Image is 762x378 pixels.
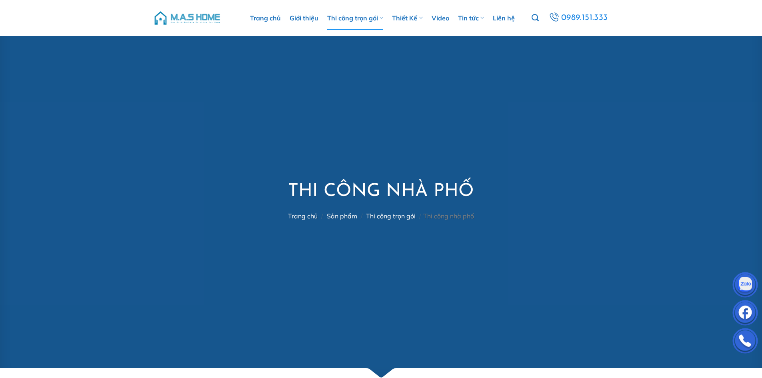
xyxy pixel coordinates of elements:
[392,6,422,30] a: Thiết Kế
[733,274,757,298] img: Zalo
[288,212,318,220] a: Trang chủ
[532,10,539,26] a: Tìm kiếm
[548,11,609,25] a: 0989.151.333
[419,212,421,220] span: /
[366,212,416,220] a: Thi công trọn gói
[321,212,323,220] span: /
[288,180,474,204] h1: Thi công nhà phố
[493,6,515,30] a: Liên hệ
[288,212,474,220] nav: Thi công nhà phố
[733,302,757,326] img: Facebook
[361,212,363,220] span: /
[458,6,484,30] a: Tin tức
[733,330,757,354] img: Phone
[561,11,608,25] span: 0989.151.333
[327,212,357,220] a: Sản phẩm
[432,6,449,30] a: Video
[327,6,383,30] a: Thi công trọn gói
[153,6,221,30] img: M.A.S HOME – Tổng Thầu Thiết Kế Và Xây Nhà Trọn Gói
[250,6,281,30] a: Trang chủ
[290,6,318,30] a: Giới thiệu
